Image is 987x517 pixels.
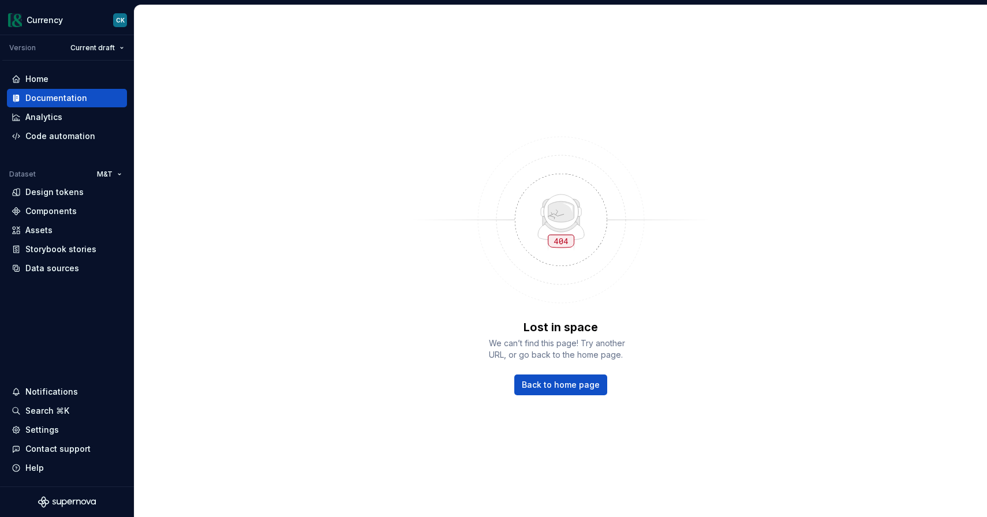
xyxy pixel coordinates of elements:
[7,70,127,88] a: Home
[25,130,95,142] div: Code automation
[70,43,115,53] span: Current draft
[25,205,77,217] div: Components
[9,43,36,53] div: Version
[25,462,44,474] div: Help
[65,40,129,56] button: Current draft
[7,89,127,107] a: Documentation
[38,496,96,508] svg: Supernova Logo
[7,421,127,439] a: Settings
[116,16,125,25] div: CK
[25,443,91,455] div: Contact support
[25,92,87,104] div: Documentation
[8,13,22,27] img: 77b064d8-59cc-4dbd-8929-60c45737814c.png
[7,202,127,220] a: Components
[7,383,127,401] button: Notifications
[25,186,84,198] div: Design tokens
[25,405,69,417] div: Search ⌘K
[522,379,600,391] span: Back to home page
[489,338,633,361] span: We can’t find this page! Try another URL, or go back to the home page.
[2,8,132,32] button: CurrencyCK
[7,402,127,420] button: Search ⌘K
[7,240,127,258] a: Storybook stories
[25,224,53,236] div: Assets
[27,14,63,26] div: Currency
[524,319,598,335] p: Lost in space
[25,424,59,436] div: Settings
[7,221,127,239] a: Assets
[92,166,127,182] button: M&T
[25,73,48,85] div: Home
[7,259,127,278] a: Data sources
[25,263,79,274] div: Data sources
[25,243,96,255] div: Storybook stories
[25,111,62,123] div: Analytics
[9,170,36,179] div: Dataset
[25,386,78,398] div: Notifications
[97,170,113,179] span: M&T
[7,108,127,126] a: Analytics
[7,183,127,201] a: Design tokens
[7,459,127,477] button: Help
[514,374,607,395] a: Back to home page
[7,440,127,458] button: Contact support
[7,127,127,145] a: Code automation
